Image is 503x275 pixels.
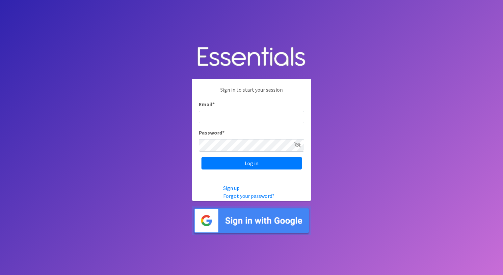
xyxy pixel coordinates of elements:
input: Log in [201,157,302,169]
label: Email [199,100,215,108]
a: Sign up [223,185,240,191]
p: Sign in to start your session [199,86,304,100]
label: Password [199,129,225,137]
img: Sign in with Google [192,206,311,235]
img: Human Essentials [192,40,311,74]
abbr: required [222,129,225,136]
a: Forgot your password? [223,193,275,199]
abbr: required [212,101,215,107]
